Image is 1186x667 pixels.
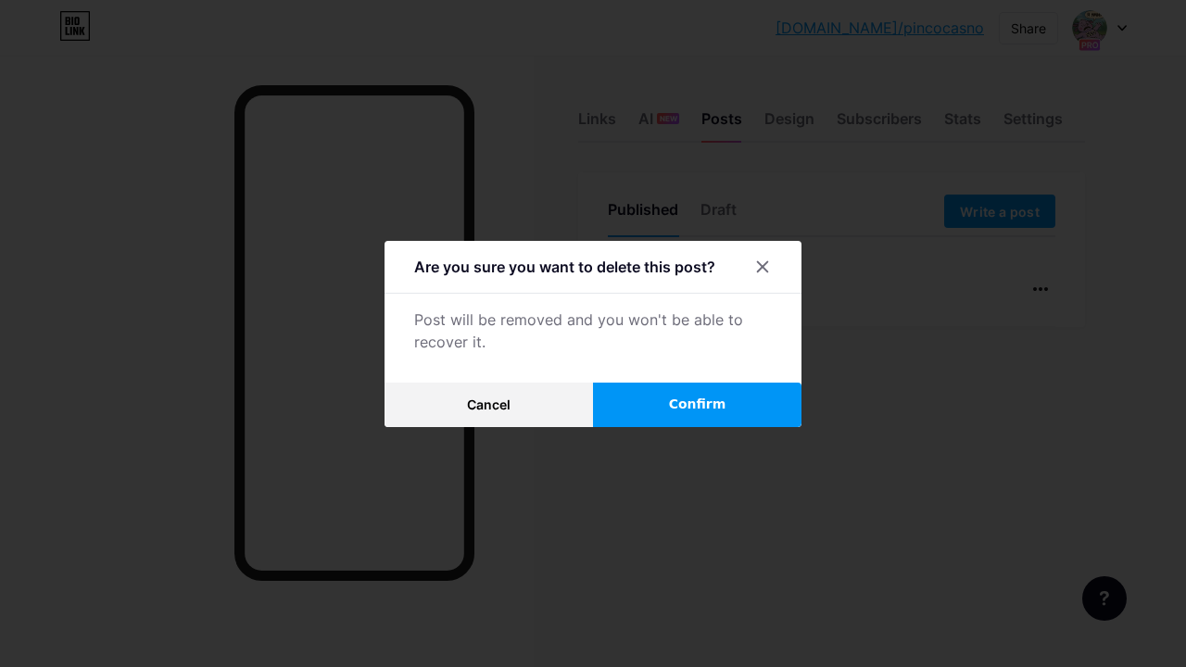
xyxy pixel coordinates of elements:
[385,383,593,427] button: Cancel
[414,308,772,353] div: Post will be removed and you won't be able to recover it.
[593,383,801,427] button: Confirm
[414,256,715,278] div: Are you sure you want to delete this post?
[669,395,726,414] span: Confirm
[467,396,511,412] span: Cancel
